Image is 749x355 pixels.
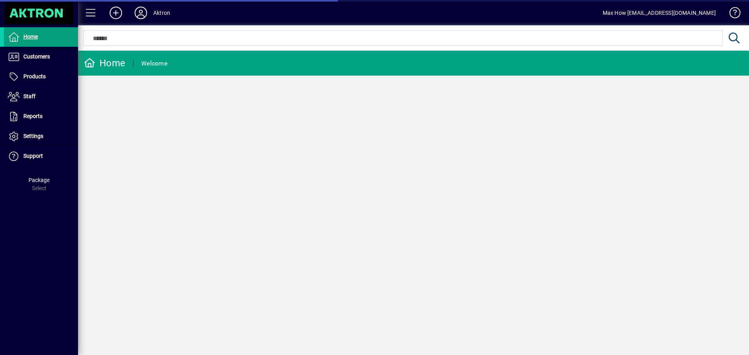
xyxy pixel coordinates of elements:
[23,113,43,119] span: Reports
[603,7,716,19] div: Max How [EMAIL_ADDRESS][DOMAIN_NAME]
[23,133,43,139] span: Settings
[23,93,35,99] span: Staff
[4,87,78,106] a: Staff
[4,107,78,126] a: Reports
[23,53,50,60] span: Customers
[153,7,170,19] div: Aktron
[4,67,78,87] a: Products
[724,2,739,27] a: Knowledge Base
[23,73,46,79] span: Products
[23,153,43,159] span: Support
[141,57,167,70] div: Welcome
[103,6,128,20] button: Add
[28,177,50,183] span: Package
[4,127,78,146] a: Settings
[84,57,125,69] div: Home
[128,6,153,20] button: Profile
[23,34,38,40] span: Home
[4,147,78,166] a: Support
[4,47,78,67] a: Customers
